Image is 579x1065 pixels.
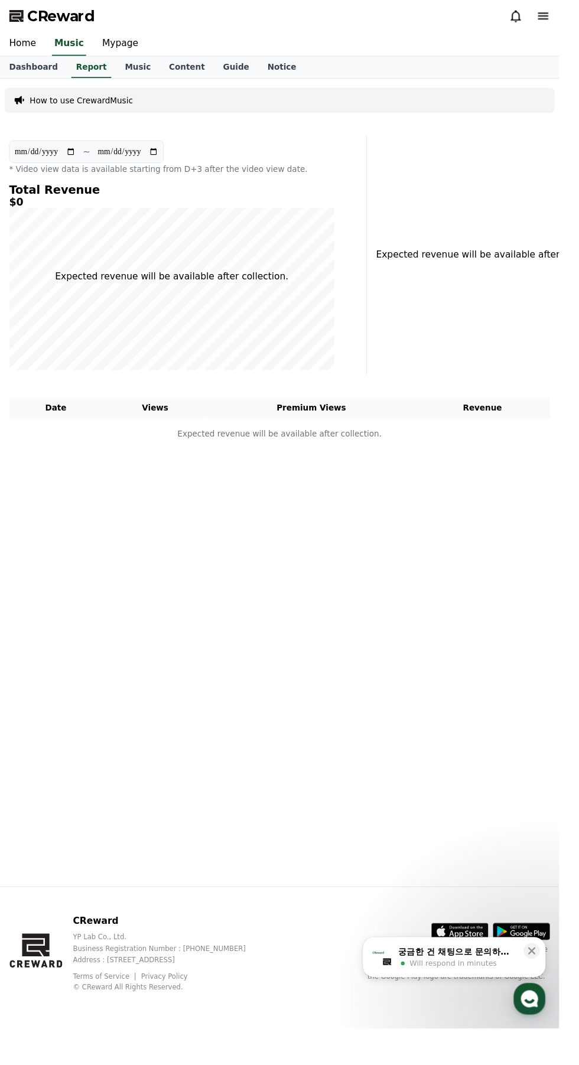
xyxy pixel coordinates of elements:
[76,989,274,999] p: Address : [STREET_ADDRESS]
[215,412,430,434] th: Premium Views
[78,374,152,404] a: Messages
[76,978,274,987] p: Business Registration Number : [PHONE_NUMBER]
[9,412,106,434] th: Date
[146,1007,194,1015] a: Privacy Policy
[31,98,138,110] a: How to use CrewardMusic
[9,169,346,181] p: * Video view data is available starting from D+3 after the video view date.
[430,412,570,434] th: Revenue
[28,7,98,26] span: CReward
[222,58,268,81] a: Guide
[268,58,317,81] a: Notice
[389,257,541,271] p: Expected revenue will be available after collection.
[9,203,346,215] h5: $0
[76,947,274,961] p: CReward
[57,279,299,294] p: Expected revenue will be available after collection.
[9,7,98,26] a: CReward
[165,58,222,81] a: Content
[86,150,93,164] p: ~
[96,33,152,58] a: Mypage
[30,392,51,402] span: Home
[9,190,346,203] h4: Total Revenue
[4,374,78,404] a: Home
[76,1018,274,1027] p: © CReward All Rights Reserved.
[54,33,89,58] a: Music
[74,58,115,81] a: Report
[76,1007,143,1015] a: Terms of Service
[120,58,165,81] a: Music
[10,443,569,455] p: Expected revenue will be available after collection.
[106,412,216,434] th: Views
[98,393,133,402] span: Messages
[76,966,274,975] p: YP Lab Co., Ltd.
[152,374,227,404] a: Settings
[175,392,204,402] span: Settings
